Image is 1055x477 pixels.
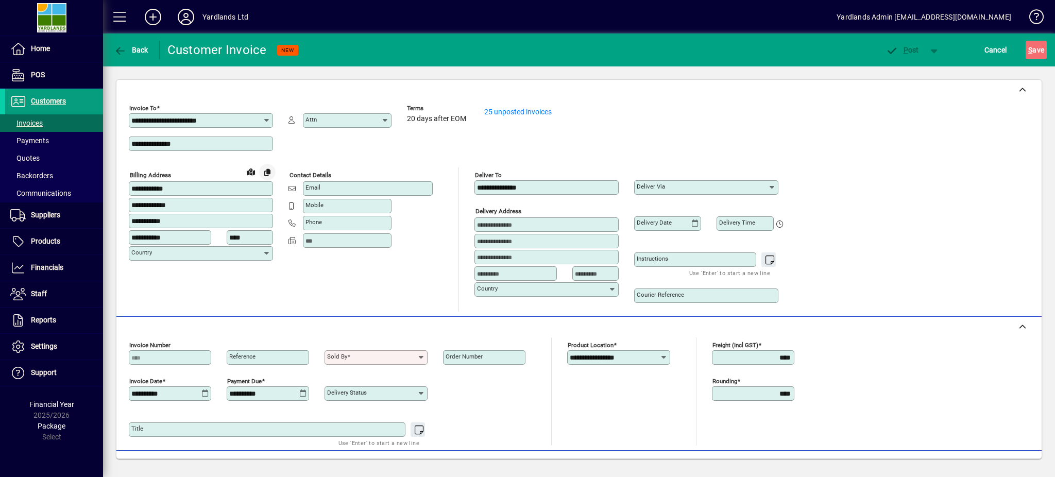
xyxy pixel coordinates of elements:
a: Settings [5,334,103,360]
mat-label: Country [131,249,152,256]
mat-label: Mobile [305,201,324,209]
div: Customer Invoice [167,42,267,58]
span: Product [972,457,1013,473]
a: Support [5,360,103,386]
mat-label: Courier Reference [637,291,684,298]
a: View on map [243,163,259,180]
mat-label: Attn [305,116,317,123]
span: 20 days after EOM [407,115,466,123]
mat-label: Invoice To [129,105,157,112]
button: Back [111,41,151,59]
mat-label: Delivery time [719,219,755,226]
span: NEW [281,47,294,54]
mat-label: Freight (incl GST) [712,342,758,349]
mat-hint: Use 'Enter' to start a new line [689,267,770,279]
mat-label: Product location [568,342,614,349]
span: Financials [31,263,63,271]
mat-label: Payment due [227,378,262,385]
span: Back [114,46,148,54]
span: Terms [407,105,469,112]
div: Yardlands Admin [EMAIL_ADDRESS][DOMAIN_NAME] [837,9,1011,25]
mat-label: Deliver via [637,183,665,190]
button: Product [966,456,1018,474]
span: Package [38,422,65,430]
app-page-header-button: Back [103,41,160,59]
button: Save [1026,41,1047,59]
mat-label: Email [305,184,320,191]
mat-label: Deliver To [475,172,502,179]
mat-label: Rounding [712,378,737,385]
mat-label: Delivery date [637,219,672,226]
span: Products [31,237,60,245]
span: Customers [31,97,66,105]
button: Add [137,8,169,26]
span: ave [1028,42,1044,58]
span: Quotes [10,154,40,162]
button: Copy to Delivery address [259,164,276,180]
mat-label: Reference [229,353,256,360]
a: Staff [5,281,103,307]
button: Product History [684,456,744,474]
span: Backorders [10,172,53,180]
span: Home [31,44,50,53]
span: Communications [10,189,71,197]
div: Yardlands Ltd [202,9,248,25]
span: Suppliers [31,211,60,219]
span: Cancel [984,42,1007,58]
a: Invoices [5,114,103,132]
mat-label: Invoice number [129,342,171,349]
mat-label: Instructions [637,255,668,262]
span: Settings [31,342,57,350]
span: Product History [688,457,740,473]
span: ost [886,46,919,54]
button: Profile [169,8,202,26]
a: Reports [5,308,103,333]
span: Financial Year [29,400,74,408]
a: Quotes [5,149,103,167]
a: Suppliers [5,202,103,228]
a: Home [5,36,103,62]
mat-label: Delivery status [327,389,367,396]
a: Backorders [5,167,103,184]
a: Knowledge Base [1022,2,1042,36]
a: Communications [5,184,103,202]
a: Financials [5,255,103,281]
span: Payments [10,137,49,145]
mat-label: Phone [305,218,322,226]
span: Invoices [10,119,43,127]
mat-hint: Use 'Enter' to start a new line [338,437,419,449]
button: Cancel [982,41,1010,59]
span: Support [31,368,57,377]
span: P [904,46,908,54]
span: S [1028,46,1032,54]
a: POS [5,62,103,88]
a: Products [5,229,103,254]
mat-label: Title [131,425,143,432]
mat-label: Sold by [327,353,347,360]
mat-label: Order number [446,353,483,360]
button: Post [880,41,924,59]
span: Reports [31,316,56,324]
mat-label: Invoice date [129,378,162,385]
a: 25 unposted invoices [484,108,552,116]
a: Payments [5,132,103,149]
span: Staff [31,289,47,298]
mat-label: Country [477,285,498,292]
span: POS [31,71,45,79]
